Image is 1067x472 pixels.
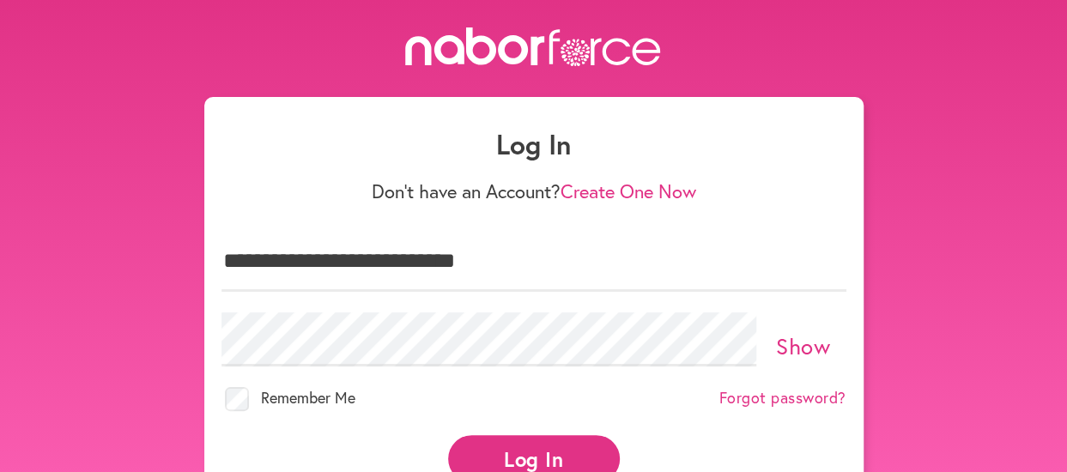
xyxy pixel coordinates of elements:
a: Create One Now [561,179,696,203]
a: Show [776,331,830,360]
span: Remember Me [261,387,355,408]
h1: Log In [221,128,846,160]
a: Forgot password? [719,389,846,408]
p: Don't have an Account? [221,180,846,203]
